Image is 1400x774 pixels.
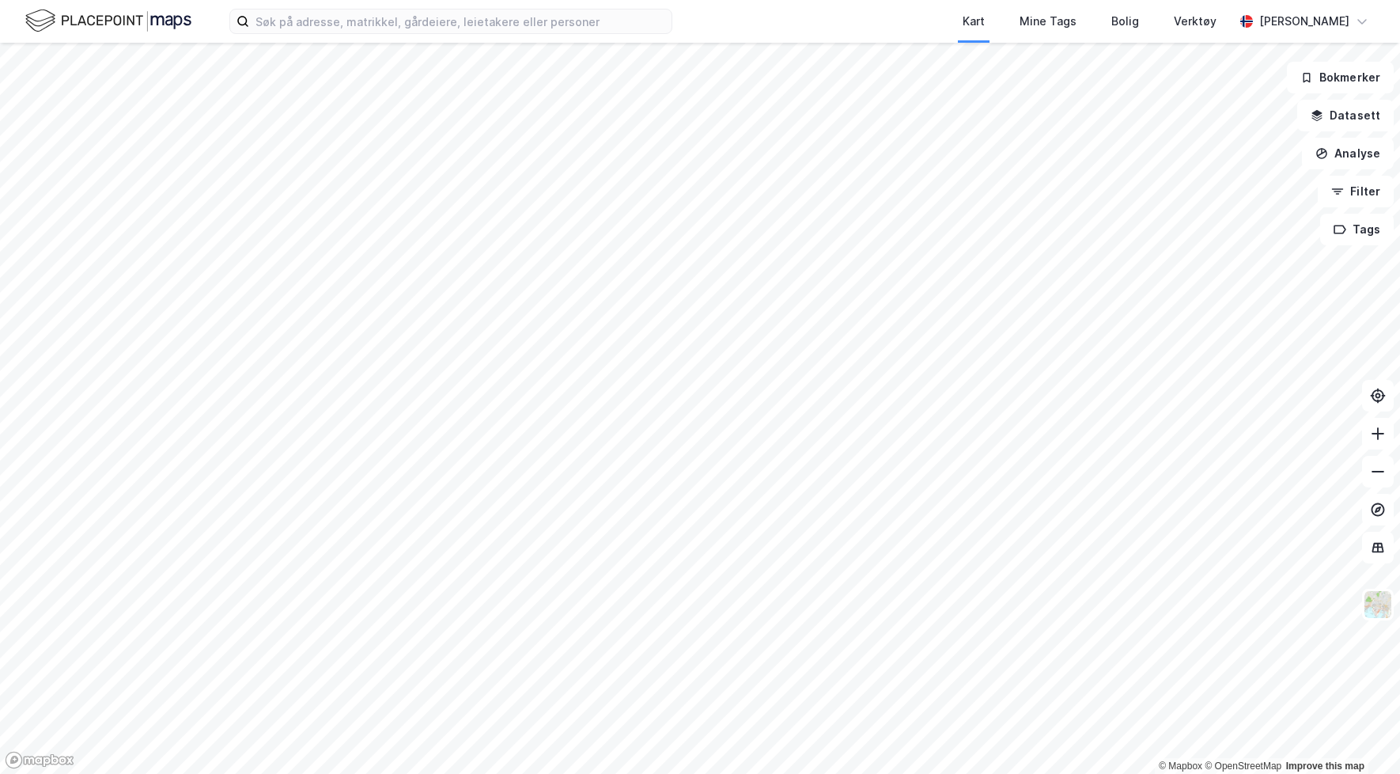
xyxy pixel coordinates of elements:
a: Improve this map [1286,761,1364,772]
a: Mapbox [1159,761,1202,772]
a: OpenStreetMap [1205,761,1281,772]
div: [PERSON_NAME] [1259,12,1349,31]
img: logo.f888ab2527a4732fd821a326f86c7f29.svg [25,7,191,35]
div: Verktøy [1174,12,1216,31]
iframe: Chat Widget [1321,698,1400,774]
div: Kontrollprogram for chat [1321,698,1400,774]
a: Mapbox homepage [5,751,74,769]
div: Bolig [1111,12,1139,31]
div: Mine Tags [1020,12,1076,31]
button: Filter [1318,176,1394,207]
img: Z [1363,590,1393,620]
button: Analyse [1302,138,1394,169]
div: Kart [963,12,985,31]
button: Tags [1320,214,1394,245]
button: Bokmerker [1287,62,1394,93]
button: Datasett [1297,100,1394,131]
input: Søk på adresse, matrikkel, gårdeiere, leietakere eller personer [249,9,672,33]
